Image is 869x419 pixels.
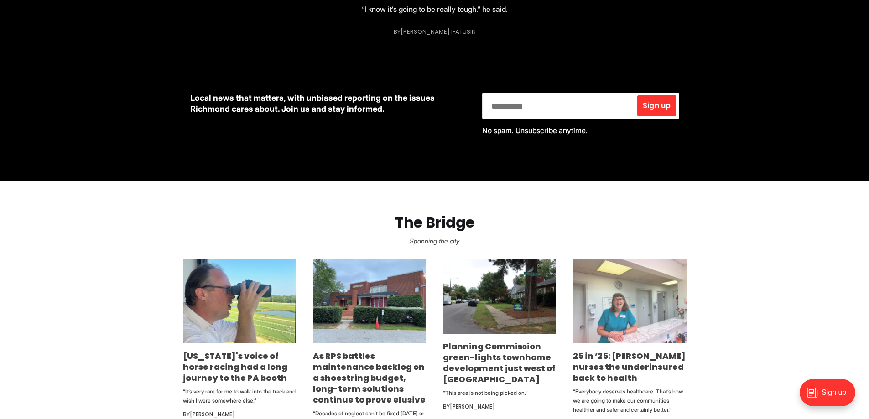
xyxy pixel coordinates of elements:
[443,388,556,398] p: “This area is not being picked on.”
[573,259,686,343] img: 25 in ’25: Marilyn Metzler nurses the underinsured back to health
[643,102,671,109] span: Sign up
[183,259,296,343] img: Virginia's voice of horse racing had a long journey to the PA booth
[637,95,676,116] button: Sign up
[15,235,854,248] p: Spanning the city
[190,93,468,114] p: Local news that matters, with unbiased reporting on the issues Richmond cares about. Join us and ...
[183,350,287,383] a: [US_STATE]'s voice of horse racing had a long journey to the PA booth
[443,259,556,334] img: Planning Commission green-lights townhome development just west of Carytown
[183,387,296,405] p: “It’s very rare for me to walk into the track and wish I were somewhere else.”
[482,126,588,135] span: No spam. Unsubscribe anytime.
[15,214,854,231] h2: The Bridge
[401,27,476,36] a: [PERSON_NAME] Ifatusin
[362,3,508,16] p: “I know it’s going to be really tough.” he said.
[394,28,476,35] div: By
[573,350,686,383] a: 25 in ’25: [PERSON_NAME] nurses the underinsured back to health
[443,401,556,412] div: By
[450,403,495,410] a: [PERSON_NAME]
[313,350,426,405] a: As RPS battles maintenance backlog on a shoestring budget, long-term solutions continue to prove ...
[792,374,869,419] iframe: portal-trigger
[573,387,686,414] p: “Everybody deserves healthcare. That’s how we are going to make our communities healthier and saf...
[190,410,235,418] a: [PERSON_NAME]
[313,259,426,343] img: As RPS battles maintenance backlog on a shoestring budget, long-term solutions continue to prove ...
[443,341,556,385] a: Planning Commission green-lights townhome development just west of [GEOGRAPHIC_DATA]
